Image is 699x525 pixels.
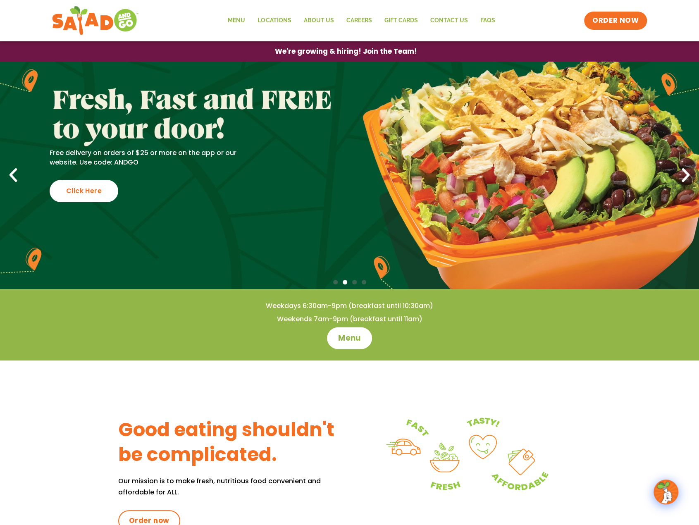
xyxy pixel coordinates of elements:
[262,42,429,61] a: We're growing & hiring! Join the Team!
[222,11,501,30] nav: Menu
[340,11,378,30] a: Careers
[677,166,695,184] div: Next slide
[297,11,340,30] a: About Us
[338,333,361,344] span: Menu
[50,180,118,202] div: Click Here
[327,327,372,349] a: Menu
[362,280,366,284] span: Go to slide 4
[424,11,474,30] a: Contact Us
[4,166,22,184] div: Previous slide
[654,480,678,504] img: wpChatIcon
[118,418,350,467] h3: Good eating shouldn't be complicated.
[584,12,647,30] a: ORDER NOW
[17,301,682,310] h4: Weekdays 6:30am-9pm (breakfast until 10:30am)
[474,11,501,30] a: FAQs
[333,280,338,284] span: Go to slide 1
[275,48,417,55] span: We're growing & hiring! Join the Team!
[118,475,350,498] p: Our mission is to make fresh, nutritious food convenient and affordable for ALL.
[17,315,682,324] h4: Weekends 7am-9pm (breakfast until 11am)
[251,11,297,30] a: Locations
[52,4,139,37] img: new-SAG-logo-768×292
[592,16,639,26] span: ORDER NOW
[343,280,347,284] span: Go to slide 2
[50,148,264,167] p: Free delivery on orders of $25 or more on the app or our website. Use code: ANDGO
[222,11,251,30] a: Menu
[352,280,357,284] span: Go to slide 3
[378,11,424,30] a: GIFT CARDS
